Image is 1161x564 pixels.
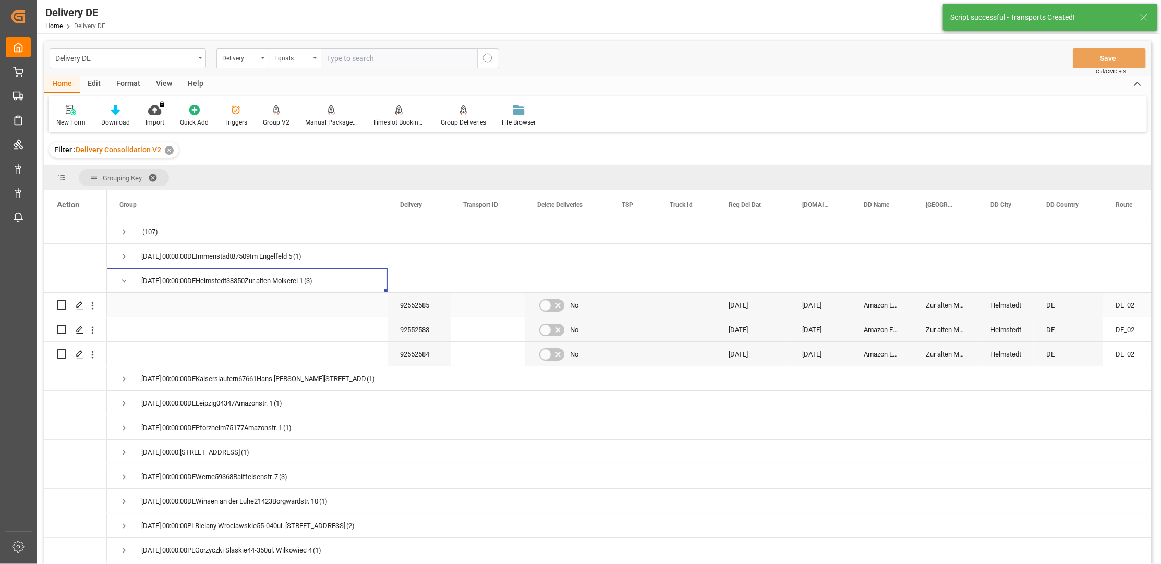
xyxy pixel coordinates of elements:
div: Press SPACE to select this row. [44,268,107,293]
div: Press SPACE to select this row. [44,342,107,366]
span: (3) [304,269,312,293]
span: Delivery Consolidation V2 [76,145,161,154]
div: [DATE] 00:00:00DEKaiserslautern67661Hans [PERSON_NAME][STREET_ADDRESS] [141,367,366,391]
div: [DATE] 00:00:00PLGorzyczki Slaskie44-350ul. Wilkowiec 4 [141,538,312,562]
div: Amazon EU S.a.r.L. [851,317,913,341]
button: open menu [50,48,206,68]
div: Script successful - Transports Created! [950,12,1130,23]
button: Save [1073,48,1146,68]
span: (3) [279,465,287,489]
div: Zur alten Molkerei 1 [913,293,978,317]
div: 92552585 [388,293,451,317]
span: TSP [622,201,633,209]
div: Press SPACE to select this row. [44,440,107,464]
div: Press SPACE to select this row. [44,366,107,391]
div: Press SPACE to select this row. [44,489,107,513]
div: [DATE] 00:00:00DEWerne59368Raiffeisenstr. 7 [141,465,278,489]
span: No [570,318,578,342]
div: [DATE] 00:00:00DEHelmstedt38350Zur alten Molkerei 1 [141,269,303,293]
div: [DATE] 00:00:00DEWinsen an der Luhe21423Borgwardstr. 10 [141,489,318,513]
div: Delivery DE [55,51,195,64]
div: DE_02 [1103,342,1157,366]
div: Group V2 [263,118,289,127]
div: Press SPACE to select this row. [44,415,107,440]
div: Helmstedt [978,342,1034,366]
span: Ctrl/CMD + S [1096,68,1126,76]
div: Press SPACE to select this row. [44,464,107,489]
button: search button [477,48,499,68]
div: Amazon EU S.a.r.L. [851,342,913,366]
div: Press SPACE to select this row. [44,293,107,317]
div: Press SPACE to select this row. [44,513,107,538]
span: Truck Id [670,201,693,209]
div: [DATE] [716,317,790,341]
span: (1) [283,416,292,440]
span: Grouping Key [103,174,142,182]
span: Delivery [400,201,422,209]
span: (1) [367,367,375,391]
div: [DATE] 00:00:[STREET_ADDRESS] [141,440,240,464]
div: Action [57,200,79,210]
div: Quick Add [180,118,209,127]
div: Helmstedt [978,293,1034,317]
span: No [570,342,578,366]
div: Delivery DE [45,5,105,20]
span: No [570,293,578,317]
span: Transport ID [463,201,498,209]
input: Type to search [321,48,477,68]
div: Press SPACE to select this row. [44,391,107,415]
span: (1) [319,489,328,513]
span: (2) [346,514,355,538]
div: DE [1034,317,1103,341]
div: [DATE] 00:00:00DEImmenstadt87509Im Engelfeld 5 [141,244,292,268]
span: (107) [142,220,158,244]
span: [GEOGRAPHIC_DATA] [926,201,956,209]
div: New Form [56,118,86,127]
div: Edit [80,76,108,93]
div: 92552584 [388,342,451,366]
div: [DATE] [716,342,790,366]
div: DE [1034,342,1103,366]
div: [DATE] 00:00:00PLBielany Wroclawskie55-040ul. [STREET_ADDRESS] [141,514,345,538]
div: Press SPACE to select this row. [44,538,107,562]
div: Download [101,118,130,127]
div: Zur alten Molkerei 1 [913,342,978,366]
div: DE_02 [1103,293,1157,317]
span: Delete Deliveries [537,201,583,209]
div: DE [1034,293,1103,317]
div: File Browser [502,118,536,127]
div: Timeslot Booking Report [373,118,425,127]
div: Delivery [222,51,258,63]
span: DD Name [864,201,889,209]
div: Press SPACE to select this row. [44,219,107,244]
div: [DATE] [790,342,851,366]
div: [DATE] [716,293,790,317]
div: ✕ [165,146,174,155]
a: Home [45,22,63,30]
div: Manual Package TypeDetermination [305,118,357,127]
div: [DATE] [790,293,851,317]
div: Helmstedt [978,317,1034,341]
div: DE_02 [1103,317,1157,341]
div: [DATE] 00:00:00DELeipzig04347Amazonstr. 1 [141,391,273,415]
span: [DOMAIN_NAME] Dat [802,201,829,209]
span: Group [119,201,137,209]
div: [DATE] 00:00:00DEPforzheim75177Amazonstr. 1 [141,416,282,440]
div: Press SPACE to select this row. [44,244,107,268]
span: (1) [241,440,249,464]
span: DD City [990,201,1011,209]
div: Equals [274,51,310,63]
div: Press SPACE to select this row. [44,317,107,342]
div: [DATE] [790,317,851,341]
div: Group Deliveries [441,118,486,127]
span: Route [1116,201,1132,209]
div: 92552583 [388,317,451,341]
span: (1) [293,244,301,268]
div: View [148,76,180,93]
span: Filter : [54,145,76,154]
div: Help [180,76,211,93]
div: Format [108,76,148,93]
div: Triggers [224,118,247,127]
span: Req Del Dat [729,201,761,209]
button: open menu [269,48,321,68]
